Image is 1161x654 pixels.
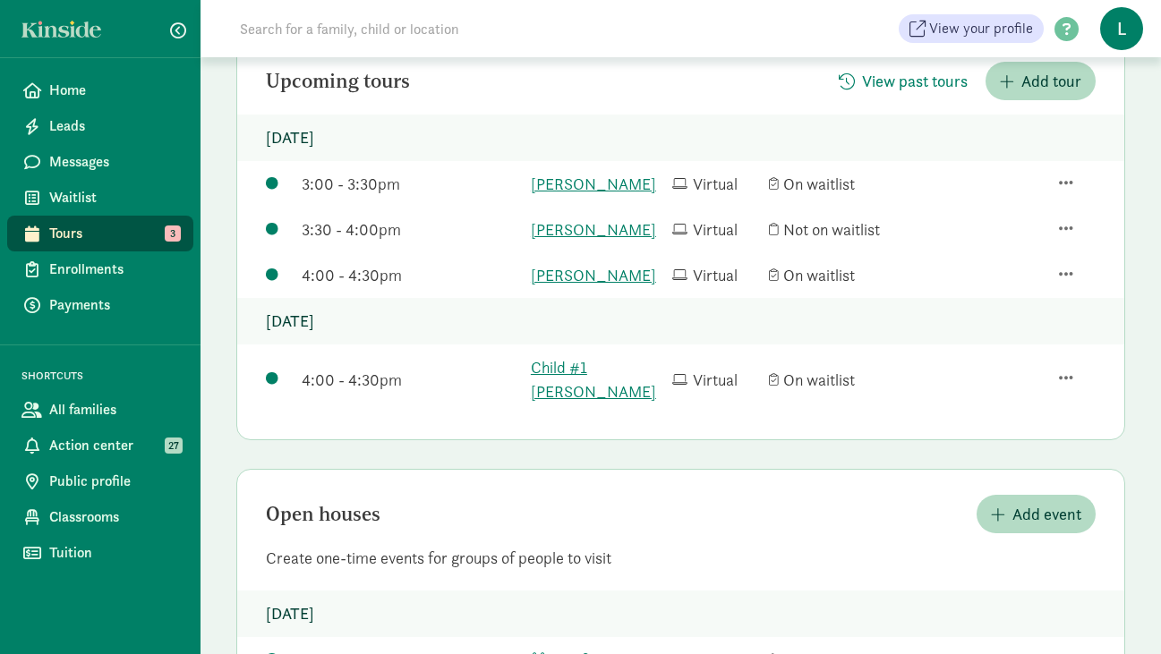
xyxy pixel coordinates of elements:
div: 4:00 - 4:30pm [302,263,522,287]
a: Tours 3 [7,216,193,251]
a: Waitlist [7,180,193,216]
span: Action center [49,435,179,456]
span: Classrooms [49,506,179,528]
p: [DATE] [237,115,1124,161]
button: Add tour [986,62,1096,100]
a: Enrollments [7,251,193,287]
a: [PERSON_NAME] [531,263,663,287]
div: Virtual [672,217,761,242]
a: View your profile [899,14,1044,43]
span: Leads [49,115,179,137]
span: Tuition [49,542,179,564]
span: Waitlist [49,187,179,208]
a: [PERSON_NAME] [531,172,663,196]
div: Virtual [672,172,761,196]
a: Action center 27 [7,428,193,463]
span: Public profile [49,471,179,492]
span: Add tour [1021,69,1081,93]
span: Payments [49,294,179,316]
span: View past tours [862,69,968,93]
span: L [1100,7,1143,50]
iframe: Chat Widget [1071,568,1161,654]
div: 4:00 - 4:30pm [302,368,522,392]
span: Add event [1012,502,1081,526]
span: 3 [165,225,181,242]
input: Search for a family, child or location [229,11,731,47]
a: Home [7,72,193,108]
span: Home [49,80,179,101]
span: 27 [165,437,183,454]
a: [PERSON_NAME] [531,217,663,242]
a: Public profile [7,463,193,499]
div: On waitlist [769,368,901,392]
span: Enrollments [49,259,179,280]
div: Virtual [672,263,761,287]
span: All families [49,399,179,420]
div: On waitlist [769,263,901,287]
a: Classrooms [7,499,193,535]
div: 3:30 - 4:00pm [302,217,522,242]
a: Leads [7,108,193,144]
h2: Upcoming tours [266,71,410,92]
a: Tuition [7,535,193,571]
p: [DATE] [237,590,1124,637]
div: On waitlist [769,172,901,196]
h2: Open houses [266,504,380,525]
p: [DATE] [237,298,1124,344]
span: Messages [49,151,179,173]
button: View past tours [824,62,982,100]
div: Not on waitlist [769,217,901,242]
span: Tours [49,223,179,244]
p: Create one-time events for groups of people to visit [237,548,1124,569]
button: Add event [977,495,1096,533]
a: Messages [7,144,193,180]
div: Virtual [672,368,761,392]
a: View past tours [824,72,982,92]
a: Child #1 [PERSON_NAME] [531,355,663,403]
div: 3:00 - 3:30pm [302,172,522,196]
a: All families [7,392,193,428]
a: Payments [7,287,193,323]
span: View your profile [929,18,1033,39]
